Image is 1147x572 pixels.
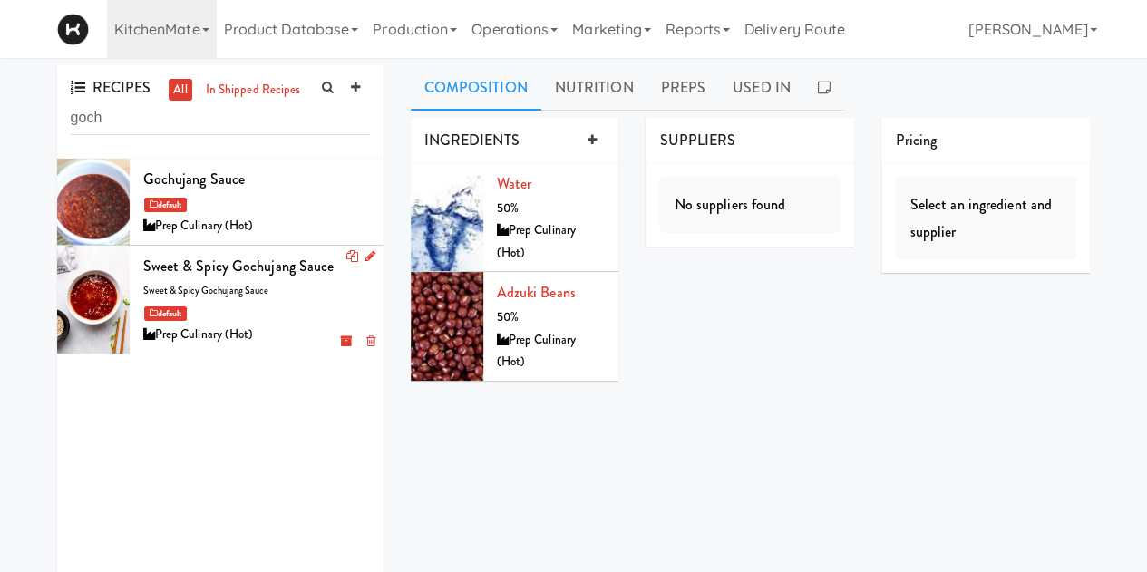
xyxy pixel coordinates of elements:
a: water [497,173,532,194]
div: Prep Culinary (Hot) [497,329,606,373]
div: No suppliers found [659,177,841,233]
div: Sweet & Spicy Gochujang Sauce [143,253,370,280]
span: SUPPLIERS [659,130,735,150]
a: default [144,198,188,212]
span: sweet & spicy gochujang sauce [143,284,269,297]
div: Gochujang sauce [143,166,370,193]
span: 50% [497,199,519,217]
div: Prep Culinary (Hot) [143,324,370,346]
input: Search Recipes [71,102,370,135]
span: Pricing [895,130,937,150]
img: Micromart [57,14,89,45]
a: Preps [647,65,720,111]
a: all [169,79,191,102]
div: water50%Prep Culinary (Hot) [497,170,606,264]
a: default [144,306,188,321]
span: 50% [497,308,519,325]
a: Nutrition [541,65,647,111]
div: Adzuki beans50%Prep Culinary (Hot) [497,279,606,373]
li: Gochujang sauce defaultPrep Culinary (Hot) [57,159,384,246]
li: Sweet & Spicy Gochujang Saucesweet & spicy gochujang sauce defaultPrep Culinary (Hot) [57,246,384,354]
a: Composition [411,65,541,111]
div: Select an ingredient and supplier [895,177,1076,259]
span: INGREDIENTS [424,130,520,150]
a: Used In [719,65,804,111]
a: in shipped recipes [201,79,306,102]
div: Prep Culinary (Hot) [497,219,606,264]
div: Prep Culinary (Hot) [143,215,370,238]
a: Adzuki beans [497,282,576,303]
span: RECIPES [71,77,151,98]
